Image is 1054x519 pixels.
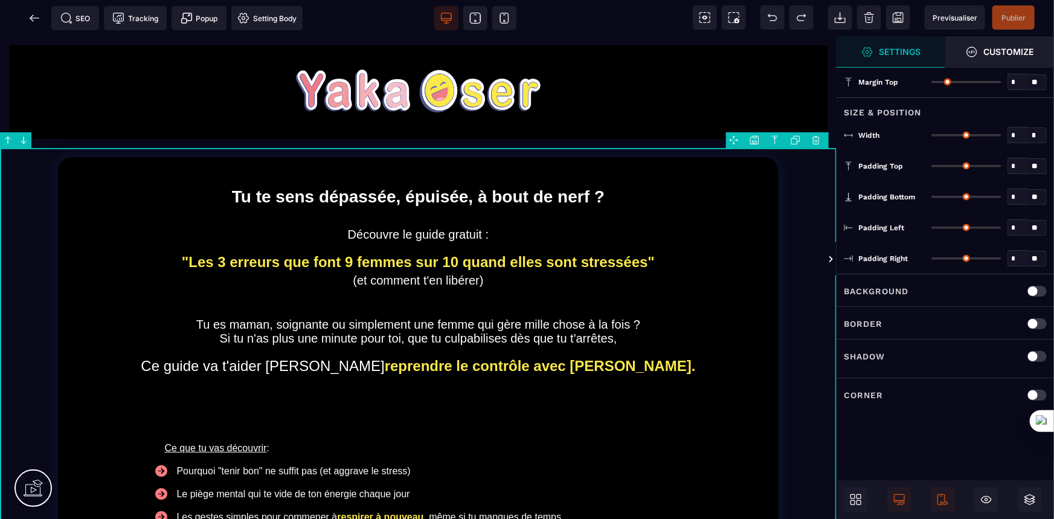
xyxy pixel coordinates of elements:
span: Screenshot [722,5,746,30]
span: Mobile Only [931,488,955,512]
span: SEO [60,12,91,24]
div: Les gestes simples pour commener à , même si tu manques de temps [171,475,687,486]
span: Tracking [112,12,158,24]
span: Previsualiser [933,13,977,22]
span: (et comment t'en libérer) [353,237,483,251]
div: : [88,341,748,352]
u: Ce que tu vas découvrir [88,341,190,352]
u: Ce que tu vas découvrir [165,407,267,417]
text: Ce guide va t'aider [PERSON_NAME] [88,318,748,341]
span: Open Blocks [844,488,868,512]
text: Découvre le guide gratuit : [88,192,748,214]
p: Border [844,317,882,331]
span: Width [858,131,879,140]
span: Padding Bottom [858,192,915,202]
text: "Les 3 erreurs que font 9 femmes sur 10 quand elles sont stressées" [88,214,748,237]
p: Background [844,284,908,298]
div: Size & Position [837,97,1054,120]
span: Padding Right [858,254,908,263]
span: Setting Body [237,12,297,24]
span: Padding Left [858,223,904,233]
span: Popup [181,12,218,24]
b: respirer à nouveau [337,475,423,486]
img: aa6757e2f70c7967f7730340346f47c4_yakaoser_%C3%A9crit__copie.png [296,33,541,76]
span: Desktop Only [887,488,911,512]
strong: Settings [879,47,921,56]
span: View components [693,5,717,30]
b: Tu te sens dépassée, épuisée, à bout de nerf ? [232,151,605,170]
span: Preview [925,5,985,30]
span: Open Style Manager [945,36,1054,68]
span: Publier [1001,13,1026,22]
div: : [159,407,687,417]
div: Le piège mental qui te vide de ton énergie chaque jour [171,453,687,463]
strong: Customize [984,47,1034,56]
text: Tu es maman, soignante ou simplement une femme qui gère mille chose à la fois ? Si tu n'as plus u... [88,282,748,318]
span: Hide/Show Block [974,488,998,512]
p: Shadow [844,349,885,364]
span: Settings [837,36,945,68]
p: Corner [844,388,883,402]
div: Pourquoi "tenir bon" ne suffit pas (et aggrave le stress) [171,430,687,440]
span: Open Layers [1018,488,1042,512]
span: Margin Top [858,77,898,87]
span: Padding Top [858,161,903,171]
b: reprendre le contrôle avec [PERSON_NAME]. [385,321,696,338]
